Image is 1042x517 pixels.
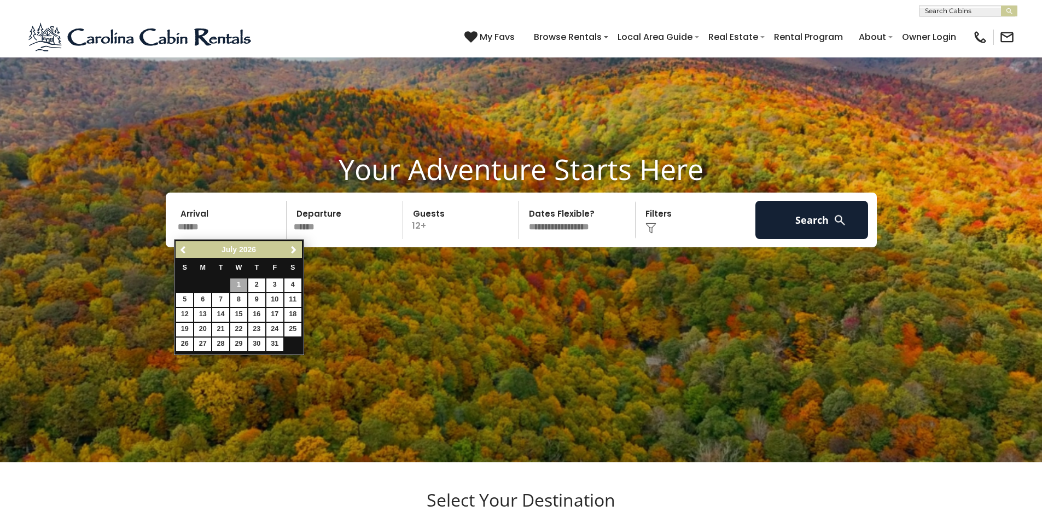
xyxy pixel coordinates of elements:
img: filter--v1.png [645,223,656,234]
a: 12 [176,308,193,322]
a: 5 [176,293,193,307]
a: 22 [230,323,247,336]
a: 30 [248,338,265,351]
a: 9 [248,293,265,307]
a: 18 [284,308,301,322]
a: 31 [266,338,283,351]
a: 25 [284,323,301,336]
a: Owner Login [897,27,962,47]
a: 16 [248,308,265,322]
a: 28 [212,338,229,351]
span: Thursday [255,264,259,271]
a: 19 [176,323,193,336]
span: Wednesday [236,264,242,271]
span: Monday [200,264,206,271]
p: 12+ [406,201,519,239]
a: Previous [177,243,190,257]
a: 2 [248,278,265,292]
img: phone-regular-black.png [973,30,988,45]
a: 10 [266,293,283,307]
a: 27 [194,338,211,351]
span: 2026 [239,245,256,254]
span: Next [289,246,298,254]
img: Blue-2.png [27,21,254,54]
a: 21 [212,323,229,336]
a: 23 [248,323,265,336]
a: About [853,27,892,47]
a: Browse Rentals [528,27,607,47]
a: 14 [212,308,229,322]
a: 29 [230,338,247,351]
span: July [222,245,237,254]
button: Search [755,201,869,239]
a: Local Area Guide [612,27,698,47]
a: 17 [266,308,283,322]
a: 4 [284,278,301,292]
a: 7 [212,293,229,307]
a: 24 [266,323,283,336]
a: 6 [194,293,211,307]
h1: Your Adventure Starts Here [8,152,1034,186]
a: Next [287,243,301,257]
span: Friday [272,264,277,271]
img: search-regular-white.png [833,213,847,227]
a: Rental Program [769,27,848,47]
span: Tuesday [219,264,223,271]
a: 20 [194,323,211,336]
span: Previous [179,246,188,254]
a: 8 [230,293,247,307]
span: My Favs [480,30,515,44]
a: 11 [284,293,301,307]
span: Sunday [183,264,187,271]
a: 13 [194,308,211,322]
a: 1 [230,278,247,292]
a: 26 [176,338,193,351]
a: Real Estate [703,27,764,47]
a: 15 [230,308,247,322]
a: 3 [266,278,283,292]
img: mail-regular-black.png [999,30,1015,45]
span: Saturday [290,264,295,271]
a: My Favs [464,30,517,44]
